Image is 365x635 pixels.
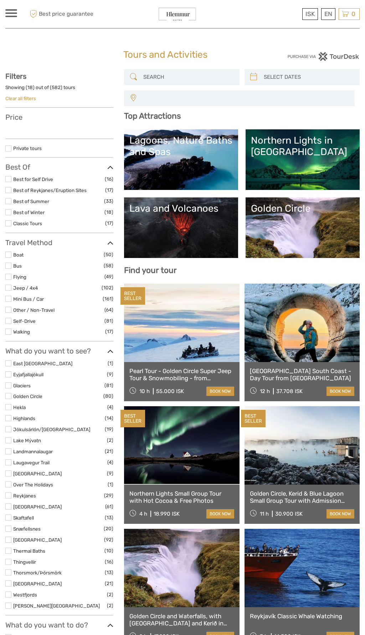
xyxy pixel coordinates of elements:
[156,5,198,23] img: General Info:
[104,381,113,389] span: (81)
[107,469,113,477] span: (9)
[124,111,181,121] b: Top Attractions
[13,187,87,193] a: Best of Reykjanes/Eruption Sites
[139,388,150,394] span: 10 h
[287,52,360,61] img: PurchaseViaTourDesk.png
[13,449,53,454] a: Landmannalaugar
[13,252,24,258] a: Boat
[13,537,62,543] a: [GEOGRAPHIC_DATA]
[103,392,113,400] span: (80)
[27,84,33,91] label: 18
[13,318,36,324] a: Self-Drive
[13,307,55,313] a: Other / Non-Travel
[129,490,234,505] a: Northern Lights Small Group Tour with Hot Cocoa & Free Photos
[321,8,335,20] div: EN
[241,410,266,428] div: BEST SELLER
[13,285,38,291] a: Jeep / 4x4
[13,592,37,598] a: Westfjords
[107,602,113,610] span: (2)
[28,8,94,20] span: Best price guarantee
[13,198,49,204] a: Best of Summer
[102,284,113,292] span: (102)
[104,317,113,325] span: (81)
[105,502,113,511] span: (61)
[103,295,113,303] span: (161)
[107,458,113,466] span: (4)
[107,436,113,444] span: (2)
[104,525,113,533] span: (20)
[251,203,354,253] a: Golden Circle
[104,197,113,205] span: (33)
[250,490,354,505] a: Golden Circle, Kerid & Blue Lagoon Small Group Tour with Admission Ticket
[5,84,113,95] div: Showing ( ) out of ( ) tours
[5,95,36,101] a: Clear all filters
[105,219,113,227] span: (17)
[120,410,145,428] div: BEST SELLER
[250,367,354,382] a: [GEOGRAPHIC_DATA] South Coast - Day Tour from [GEOGRAPHIC_DATA]
[129,367,234,382] a: Pearl Tour - Golden Circle Super Jeep Tour & Snowmobiling - from [GEOGRAPHIC_DATA]
[139,511,147,517] span: 4 h
[13,263,22,269] a: Bus
[129,613,234,627] a: Golden Circle and Waterfalls, with [GEOGRAPHIC_DATA] and Kerið in small group
[120,287,145,305] div: BEST SELLER
[250,613,354,620] a: Reykjavík Classic Whale Watching
[156,388,184,394] div: 55.000 ISK
[275,511,303,517] div: 30.900 ISK
[251,135,354,158] div: Northern Lights in [GEOGRAPHIC_DATA]
[327,509,354,518] a: book now
[13,603,100,609] a: [PERSON_NAME][GEOGRAPHIC_DATA]
[13,145,42,151] a: Private tours
[5,72,26,81] strong: Filters
[13,210,45,215] a: Best of Winter
[305,10,315,17] span: ISK
[107,403,113,411] span: (4)
[13,493,36,499] a: Reykjanes
[13,482,53,487] a: Over The Holidays
[13,404,26,410] a: Hekla
[108,480,113,489] span: (1)
[104,547,113,555] span: (10)
[13,361,72,366] a: East [GEOGRAPHIC_DATA]
[5,238,113,247] h3: Travel Method
[129,203,233,214] div: Lava and Volcanoes
[5,347,113,355] h3: What do you want to see?
[13,471,62,476] a: [GEOGRAPHIC_DATA]
[129,135,233,158] div: Lagoons, Nature Baths and Spas
[276,388,303,394] div: 37.708 ISK
[105,513,113,522] span: (13)
[261,71,356,83] input: SELECT DATES
[13,460,50,465] a: Laugavegur Trail
[104,208,113,216] span: (18)
[13,296,44,302] a: Mini Bus / Car
[105,425,113,433] span: (19)
[13,559,36,565] a: Thingvellir
[13,393,42,399] a: Golden Circle
[13,176,53,182] a: Best for Self Drive
[129,203,233,253] a: Lava and Volcanoes
[52,84,61,91] label: 582
[104,251,113,259] span: (50)
[104,306,113,314] span: (64)
[13,383,31,388] a: Glaciers
[13,504,62,510] a: [GEOGRAPHIC_DATA]
[13,570,62,575] a: Thorsmork/Þórsmörk
[13,427,90,432] a: Jökulsárlón/[GEOGRAPHIC_DATA]
[13,581,62,587] a: [GEOGRAPHIC_DATA]
[107,370,113,378] span: (9)
[5,113,113,122] h3: Price
[108,359,113,367] span: (1)
[105,558,113,566] span: (16)
[5,621,113,629] h3: What do you want to do?
[104,491,113,500] span: (29)
[105,579,113,588] span: (21)
[251,203,354,214] div: Golden Circle
[105,186,113,194] span: (17)
[260,388,270,394] span: 12 h
[13,548,45,554] a: Thermal Baths
[105,175,113,183] span: (16)
[251,135,354,185] a: Northern Lights in [GEOGRAPHIC_DATA]
[154,511,180,517] div: 18.990 ISK
[104,536,113,544] span: (92)
[13,372,43,377] a: Eyjafjallajökull
[124,265,177,275] b: Find your tour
